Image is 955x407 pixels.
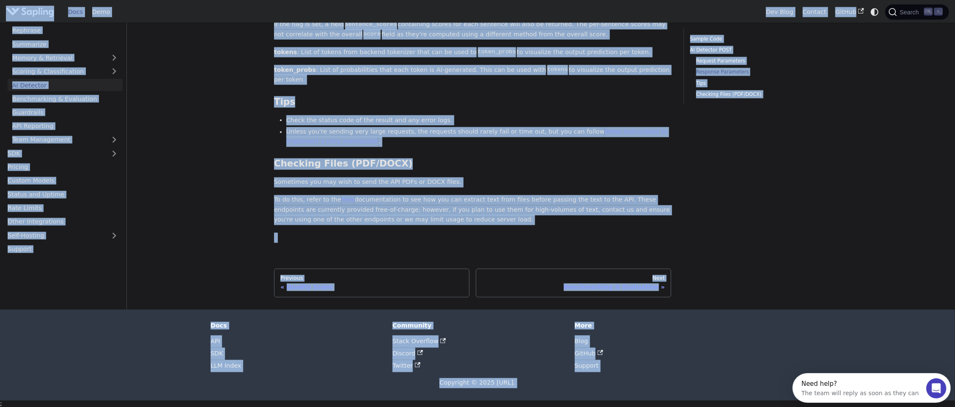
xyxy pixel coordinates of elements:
[274,49,297,55] strong: tokens
[926,378,947,399] iframe: Intercom live chat
[575,322,745,330] div: More
[211,378,744,388] div: Copyright © 2025 [URL].
[696,57,802,65] a: Request Parameters
[761,5,798,19] a: Dev Blog
[798,5,831,19] a: Contact
[280,284,463,291] div: Quality Score
[8,79,123,91] a: AI Detector
[575,338,588,345] a: Blog
[546,66,569,74] code: tokens
[8,120,123,132] a: API Reporting
[6,6,54,18] img: Sapling.ai
[274,178,672,188] p: Sometimes you may wish to send the API PDFs or DOCX files.
[8,25,123,37] a: Rephrase
[274,65,672,85] p: : List of probabilities that each token is AI-generated. This can be used with to visualize the o...
[344,20,398,29] code: sentence_scores
[392,338,446,345] a: Stack Overflow
[3,175,123,187] a: Custom Models
[274,158,672,170] h3: Checking Files (PDF/DOCX)
[575,350,604,357] a: GitHub
[8,93,123,105] a: Benchmarking & Evaluation
[3,161,123,174] a: Pricing
[274,269,672,298] nav: Docs pages
[482,284,665,291] div: Benchmarking & Evaluation
[8,134,123,146] a: Team Management
[274,195,672,225] p: To do this, refer to the documentation to see how you can extract text from files before passing ...
[575,363,599,369] a: Support
[274,66,316,73] strong: token_probs
[690,35,805,43] a: Sample Code
[6,6,57,18] a: Sapling.ai
[286,115,672,126] li: Check the status code of the result and any error logs.
[482,275,665,282] div: Next
[8,38,123,50] a: Summarize
[211,363,241,369] a: LLM Index
[831,5,868,19] a: GitHub
[274,19,672,40] p: If the flag is set, a field containing scores for each sentence will also be returned. The per-se...
[341,197,355,203] a: Files
[3,148,106,160] a: SDK
[696,68,802,76] a: Response Parameters
[8,66,123,78] a: Scoring & Classification
[869,6,881,18] button: Switch between dark and light mode (currently system mode)
[3,216,123,228] a: Other Integrations
[211,338,220,345] a: API
[286,127,672,148] li: Unless you're sending very large requests, the requests should rarely fail or time out, but you c...
[934,8,943,16] kbd: K
[274,269,470,298] a: PreviousQuality Score
[274,47,672,57] p: : List of tokens from backend tokenizer that can be used to to visualize the output prediction pe...
[286,128,667,145] a: these instructions to implement a retry mechanism
[897,9,924,16] span: Search
[696,79,802,87] a: Tips
[280,275,463,282] div: Previous
[885,5,949,20] button: Search (Ctrl+K)
[8,52,123,64] a: Memory & Retrieval
[793,373,951,403] iframe: Intercom live chat discovery launcher
[211,322,381,330] div: Docs
[696,90,802,98] a: Checking Files (PDF/DOCX)
[3,243,123,256] a: Support
[3,202,123,215] a: Rate Limits
[63,5,88,19] a: Docs
[8,107,123,119] a: Guardrails
[362,30,382,38] code: score
[211,350,223,357] a: SDK
[88,5,115,19] a: Demo
[392,363,420,369] a: Twitter
[3,229,123,242] a: Self-Hosting
[274,96,672,108] h3: Tips
[476,269,672,298] a: NextBenchmarking & Evaluation
[106,148,123,160] button: Expand sidebar category 'SDK'
[392,350,423,357] a: Discord
[3,188,123,201] a: Status and Uptime
[477,48,517,56] code: token_probs
[690,46,805,54] a: AI Detector POST
[392,322,563,330] div: Community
